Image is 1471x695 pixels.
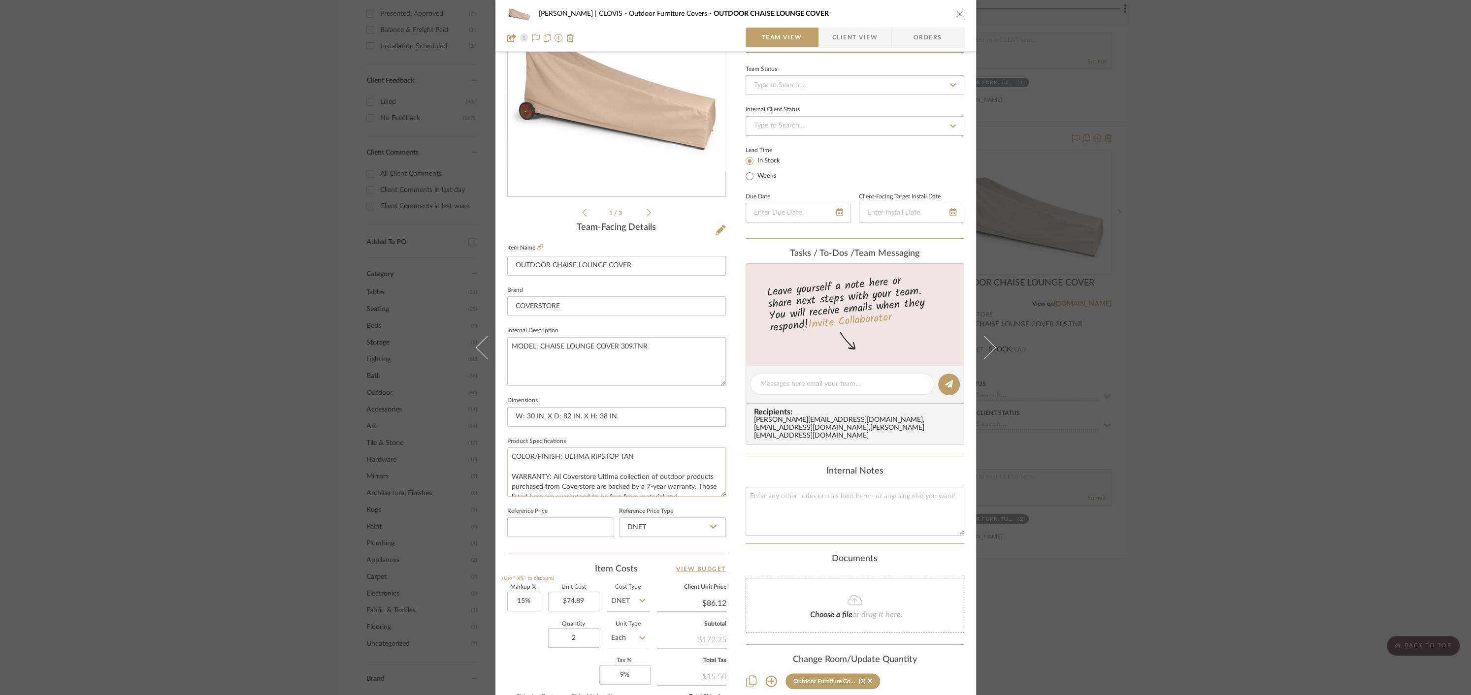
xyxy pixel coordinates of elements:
[657,630,726,648] div: $172.25
[754,416,960,440] div: [PERSON_NAME][EMAIL_ADDRESS][DOMAIN_NAME] , [EMAIL_ADDRESS][DOMAIN_NAME] , [PERSON_NAME][EMAIL_AD...
[859,203,964,222] input: Enter Install Date
[746,116,964,136] input: Type to Search…
[507,222,726,233] div: Team-Facing Details
[746,466,964,477] div: Internal Notes
[507,509,548,514] label: Reference Price
[548,585,599,590] label: Unit Cost
[807,309,891,334] a: Invite Collaborator
[746,203,851,222] input: Enter Due Date
[746,75,964,95] input: Type to Search…
[507,439,566,444] label: Product Specifications
[507,256,726,276] input: Enter Item Name
[790,249,854,258] span: Tasks / To-Dos /
[755,157,780,165] label: In Stock
[657,585,726,590] label: Client Unit Price
[746,194,770,199] label: Due Date
[508,8,725,172] img: fc5a6711-40fc-49ae-b51b-bcc2941bac40_436x436.jpg
[657,667,726,685] div: $15.50
[746,655,964,665] div: Change Room/Update Quantity
[507,244,543,252] label: Item Name
[903,28,953,47] span: Orders
[539,10,629,17] span: [PERSON_NAME] | CLOVIS
[754,408,960,416] span: Recipients:
[746,107,800,112] div: Internal Client Status
[609,210,614,216] span: 1
[859,194,941,199] label: Client-Facing Target Install Date
[507,288,523,293] label: Brand
[832,28,878,47] span: Client View
[629,10,714,17] span: Outdoor Furniture Covers
[548,622,599,627] label: Quantity
[810,611,852,619] span: Choose a file
[607,585,649,590] label: Cost Type
[744,270,965,336] div: Leave yourself a note here or share next steps with your team. You will receive emails when they ...
[507,585,540,590] label: Markup %
[507,398,538,403] label: Dimensions
[619,509,673,514] label: Reference Price Type
[746,146,796,155] label: Lead Time
[762,28,802,47] span: Team View
[852,611,903,619] span: or drag it here.
[566,34,574,42] img: Remove from project
[508,8,725,172] div: 0
[507,296,726,316] input: Enter Brand
[507,563,726,575] div: Item Costs
[746,155,796,182] mat-radio-group: Select item type
[955,9,964,18] button: close
[793,678,856,685] div: Outdoor Furniture Covers
[859,678,865,685] div: (2)
[746,249,964,259] div: team Messaging
[507,407,726,427] input: Enter the dimensions of this item
[746,67,777,72] div: Team Status
[507,4,531,24] img: fc5a6711-40fc-49ae-b51b-bcc2941bac40_48x40.jpg
[507,328,558,333] label: Internal Description
[746,554,964,565] div: Documents
[755,172,777,181] label: Weeks
[714,10,829,17] span: OUTDOOR CHAISE LOUNGE COVER
[676,563,726,575] a: View Budget
[607,622,649,627] label: Unit Type
[599,658,649,663] label: Tax %
[614,210,619,216] span: /
[619,210,623,216] span: 3
[657,658,726,663] label: Total Tax
[657,622,726,627] label: Subtotal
